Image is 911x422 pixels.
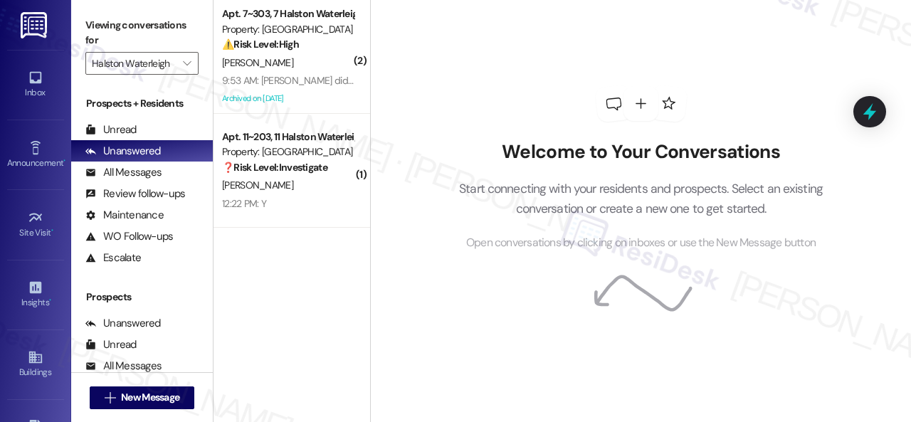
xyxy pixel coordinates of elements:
div: Unread [85,122,137,137]
div: Prospects [71,290,213,305]
a: Inbox [7,65,64,104]
input: All communities [92,52,176,75]
div: Maintenance [85,208,164,223]
p: Start connecting with your residents and prospects. Select an existing conversation or create a n... [438,179,845,219]
h2: Welcome to Your Conversations [438,141,845,164]
a: Insights • [7,275,64,314]
strong: ❓ Risk Level: Investigate [222,161,327,174]
span: Open conversations by clicking on inboxes or use the New Message button [466,234,816,252]
button: New Message [90,386,195,409]
a: Site Visit • [7,206,64,244]
label: Viewing conversations for [85,14,199,52]
span: [PERSON_NAME] [222,179,293,191]
span: • [51,226,53,236]
i:  [183,58,191,69]
div: All Messages [85,165,162,180]
i:  [105,392,115,403]
div: Prospects + Residents [71,96,213,111]
div: Unanswered [85,316,161,331]
div: Unanswered [85,144,161,159]
div: WO Follow-ups [85,229,173,244]
div: Property: [GEOGRAPHIC_DATA] [222,144,354,159]
span: • [49,295,51,305]
div: Apt. 11~203, 11 Halston Waterleigh [222,130,354,144]
strong: ⚠️ Risk Level: High [222,38,299,51]
div: Property: [GEOGRAPHIC_DATA] [222,22,354,37]
div: 12:22 PM: Y [222,197,266,210]
span: [PERSON_NAME] [222,56,293,69]
div: Archived on [DATE] [221,90,355,107]
span: • [63,156,65,166]
img: ResiDesk Logo [21,12,50,38]
div: Apt. 7~303, 7 Halston Waterleigh [222,6,354,21]
div: Unread [85,337,137,352]
div: Review follow-ups [85,186,185,201]
a: Buildings [7,345,64,384]
span: New Message [121,390,179,405]
div: All Messages [85,359,162,374]
div: Escalate [85,250,141,265]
